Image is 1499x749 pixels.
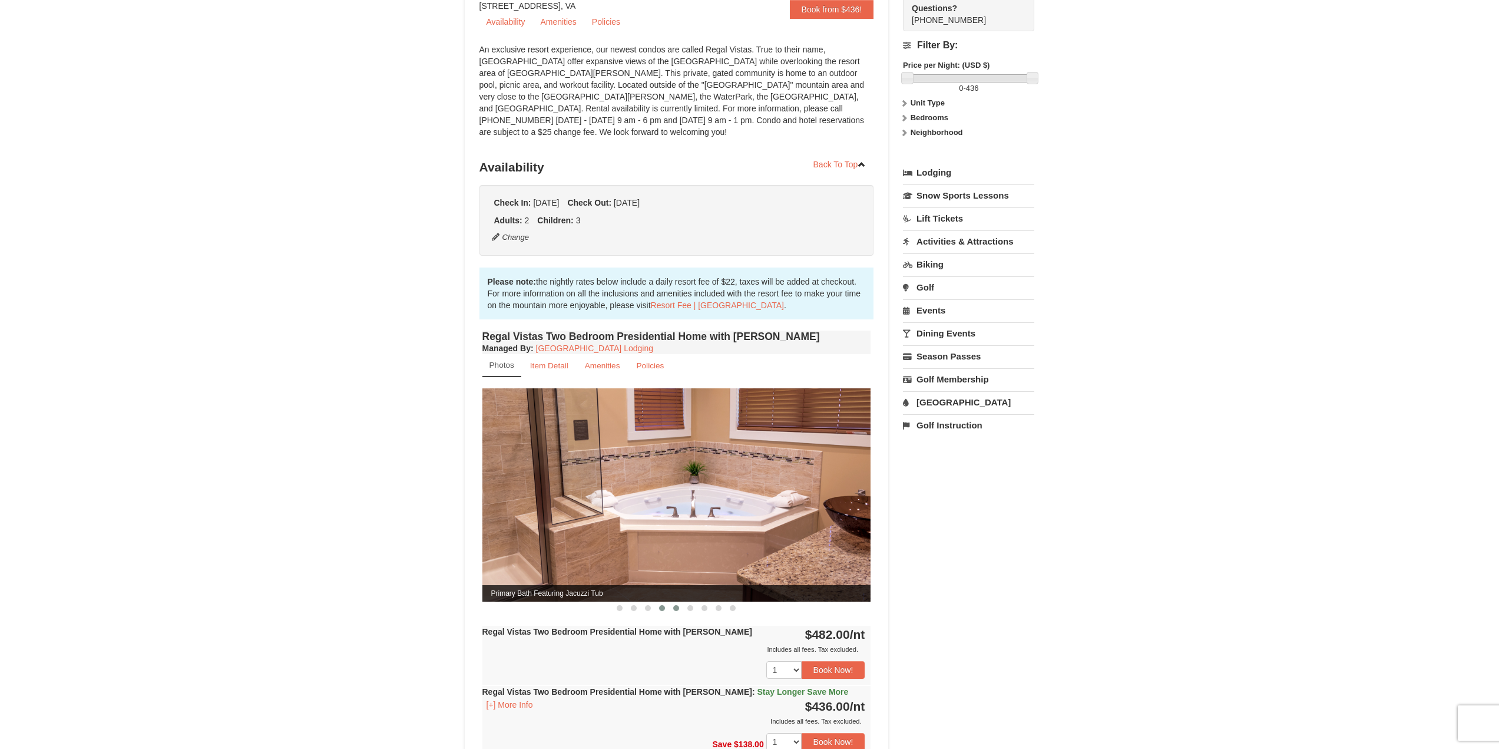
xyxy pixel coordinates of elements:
span: /nt [850,699,865,713]
strong: Bedrooms [911,113,948,122]
span: Managed By [482,344,531,353]
label: - [903,83,1034,94]
strong: Price per Night: (USD $) [903,61,990,70]
strong: Questions? [912,4,957,13]
span: 3 [576,216,581,225]
div: the nightly rates below include a daily resort fee of $22, taxes will be added at checkout. For m... [479,268,874,319]
strong: Please note: [488,277,536,286]
small: Amenities [585,361,620,370]
strong: Regal Vistas Two Bedroom Presidential Home with [PERSON_NAME] [482,687,849,697]
span: 436 [966,84,979,93]
strong: $482.00 [805,628,865,641]
a: Golf [903,276,1034,298]
div: Includes all fees. Tax excluded. [482,715,865,727]
button: Book Now! [802,661,865,679]
span: Primary Bath Featuring Jacuzzi Tub [482,585,871,602]
div: An exclusive resort experience, our newest condos are called Regal Vistas. True to their name, [G... [479,44,874,150]
a: Events [903,299,1034,321]
img: Primary Bath Featuring Jacuzzi Tub [482,388,871,601]
strong: Regal Vistas Two Bedroom Presidential Home with [PERSON_NAME] [482,627,752,636]
a: Back To Top [806,156,874,173]
span: Stay Longer Save More [757,687,849,697]
a: Biking [903,253,1034,275]
span: $436.00 [805,699,850,713]
strong: Check In: [494,198,531,207]
strong: Unit Type [911,98,945,107]
a: Availability [479,13,532,31]
a: Photos [482,354,521,377]
a: Activities & Attractions [903,230,1034,252]
a: Season Passes [903,345,1034,367]
a: Item Detail [522,354,576,377]
span: [PHONE_NUMBER] [912,2,1013,25]
span: Save [712,740,732,749]
a: [GEOGRAPHIC_DATA] Lodging [536,344,653,353]
strong: Neighborhood [911,128,963,137]
a: Snow Sports Lessons [903,184,1034,206]
a: Lodging [903,162,1034,183]
a: Policies [585,13,627,31]
div: Includes all fees. Tax excluded. [482,644,865,655]
span: 0 [959,84,963,93]
strong: Adults: [494,216,522,225]
a: Amenities [533,13,583,31]
a: Lift Tickets [903,207,1034,229]
h3: Availability [479,156,874,179]
a: Resort Fee | [GEOGRAPHIC_DATA] [651,301,784,310]
strong: Check Out: [567,198,611,207]
a: Amenities [577,354,628,377]
a: Dining Events [903,322,1034,344]
small: Policies [636,361,664,370]
span: /nt [850,628,865,641]
h4: Regal Vistas Two Bedroom Presidential Home with [PERSON_NAME] [482,331,871,342]
button: Change [491,231,530,244]
span: [DATE] [614,198,640,207]
a: [GEOGRAPHIC_DATA] [903,391,1034,413]
span: 2 [525,216,530,225]
span: [DATE] [533,198,559,207]
small: Item Detail [530,361,568,370]
a: Golf Instruction [903,414,1034,436]
strong: : [482,344,534,353]
a: Golf Membership [903,368,1034,390]
button: [+] More Info [482,698,537,711]
a: Policies [628,354,671,377]
small: Photos [489,361,514,369]
strong: Children: [537,216,573,225]
span: $138.00 [734,740,764,749]
span: : [752,687,755,697]
h4: Filter By: [903,40,1034,51]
